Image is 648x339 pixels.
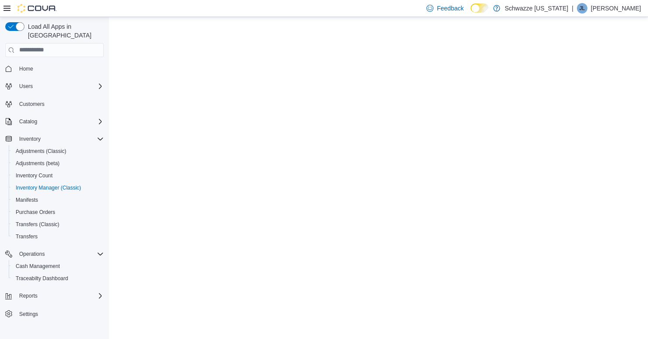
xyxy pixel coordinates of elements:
span: Operations [19,251,45,258]
button: Inventory [16,134,44,144]
a: Adjustments (Classic) [12,146,70,156]
a: Settings [16,309,41,319]
span: Inventory Count [12,170,104,181]
span: Catalog [16,116,104,127]
span: Inventory [16,134,104,144]
span: Operations [16,249,104,259]
span: JL [580,3,585,14]
a: Home [16,64,37,74]
span: Cash Management [16,263,60,270]
p: [PERSON_NAME] [591,3,641,14]
a: Inventory Manager (Classic) [12,183,85,193]
a: Inventory Count [12,170,56,181]
button: Home [2,62,107,75]
a: Transfers [12,231,41,242]
span: Users [19,83,33,90]
button: Transfers (Classic) [9,218,107,231]
span: Catalog [19,118,37,125]
button: Cash Management [9,260,107,272]
span: Reports [19,292,38,299]
span: Traceabilty Dashboard [12,273,104,284]
a: Adjustments (beta) [12,158,63,169]
span: Customers [19,101,44,108]
input: Dark Mode [471,3,489,13]
span: Adjustments (Classic) [16,148,66,155]
img: Cova [17,4,57,13]
a: Customers [16,99,48,109]
span: Traceabilty Dashboard [16,275,68,282]
button: Reports [16,291,41,301]
button: Transfers [9,231,107,243]
p: | [572,3,573,14]
span: Adjustments (Classic) [12,146,104,156]
button: Inventory [2,133,107,145]
a: Cash Management [12,261,63,271]
span: Settings [16,308,104,319]
span: Purchase Orders [12,207,104,217]
button: Catalog [16,116,41,127]
span: Manifests [12,195,104,205]
p: Schwazze [US_STATE] [505,3,568,14]
button: Inventory Manager (Classic) [9,182,107,194]
button: Users [16,81,36,92]
span: Adjustments (beta) [16,160,60,167]
span: Manifests [16,197,38,203]
span: Adjustments (beta) [12,158,104,169]
button: Operations [2,248,107,260]
button: Settings [2,307,107,320]
span: Transfers [12,231,104,242]
button: Adjustments (beta) [9,157,107,169]
span: Home [16,63,104,74]
button: Manifests [9,194,107,206]
span: Users [16,81,104,92]
span: Reports [16,291,104,301]
span: Home [19,65,33,72]
span: Inventory Count [16,172,53,179]
span: Inventory [19,136,41,142]
span: Feedback [437,4,464,13]
button: Customers [2,98,107,110]
button: Reports [2,290,107,302]
span: Transfers (Classic) [12,219,104,230]
button: Inventory Count [9,169,107,182]
span: Transfers (Classic) [16,221,59,228]
a: Purchase Orders [12,207,59,217]
span: Inventory Manager (Classic) [16,184,81,191]
span: Inventory Manager (Classic) [12,183,104,193]
a: Transfers (Classic) [12,219,63,230]
a: Manifests [12,195,41,205]
button: Traceabilty Dashboard [9,272,107,285]
button: Catalog [2,115,107,128]
button: Users [2,80,107,92]
button: Operations [16,249,48,259]
span: Transfers [16,233,38,240]
button: Purchase Orders [9,206,107,218]
span: Cash Management [12,261,104,271]
span: Purchase Orders [16,209,55,216]
a: Traceabilty Dashboard [12,273,72,284]
span: Settings [19,311,38,318]
div: John Lieder [577,3,587,14]
span: Customers [16,98,104,109]
span: Load All Apps in [GEOGRAPHIC_DATA] [24,22,104,40]
button: Adjustments (Classic) [9,145,107,157]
